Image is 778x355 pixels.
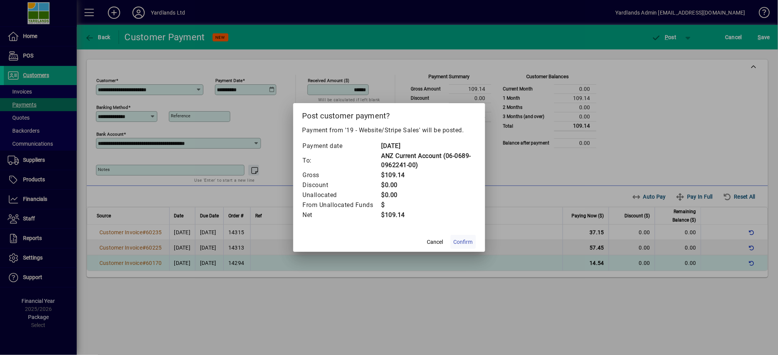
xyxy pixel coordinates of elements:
td: $109.14 [381,210,476,220]
td: Discount [302,180,381,190]
p: Payment from '19 - Website/Stripe Sales' will be posted. [302,126,476,135]
td: To: [302,151,381,170]
td: Payment date [302,141,381,151]
td: ANZ Current Account (06-0689-0962241-00) [381,151,476,170]
td: $109.14 [381,170,476,180]
td: $0.00 [381,190,476,200]
td: Gross [302,170,381,180]
td: Net [302,210,381,220]
td: $0.00 [381,180,476,190]
h2: Post customer payment? [293,103,485,125]
td: Unallocated [302,190,381,200]
span: Cancel [427,238,443,246]
button: Confirm [451,235,476,249]
td: [DATE] [381,141,476,151]
span: Confirm [454,238,473,246]
button: Cancel [423,235,448,249]
td: $ [381,200,476,210]
td: From Unallocated Funds [302,200,381,210]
